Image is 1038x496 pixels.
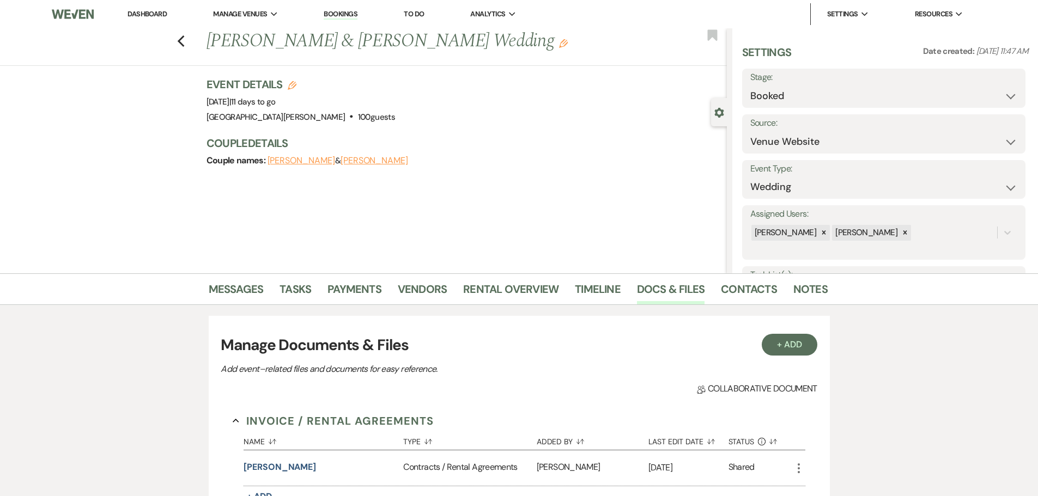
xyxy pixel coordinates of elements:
span: [DATE] 11:47 AM [976,46,1028,57]
p: [DATE] [648,461,729,475]
a: Bookings [324,9,357,20]
a: Vendors [398,280,447,304]
label: Source: [750,115,1017,131]
span: & [268,155,408,166]
label: Stage: [750,70,1017,85]
button: Close lead details [714,107,724,117]
img: Weven Logo [52,3,93,26]
p: Add event–related files and documents for easy reference. [221,362,602,376]
a: Contacts [721,280,777,304]
button: Added By [537,429,648,450]
div: [PERSON_NAME] [751,225,818,241]
span: Analytics [470,9,505,20]
a: Messages [209,280,264,304]
a: Payments [327,280,381,304]
a: Dashboard [128,9,167,19]
span: Date created: [923,46,976,57]
label: Event Type: [750,161,1017,177]
h3: Event Details [207,77,395,92]
h3: Settings [742,45,792,69]
span: Settings [827,9,858,20]
span: Collaborative document [697,382,817,395]
button: [PERSON_NAME] [341,156,408,165]
h3: Couple Details [207,136,716,151]
div: Shared [729,461,755,475]
span: 100 guests [358,112,395,123]
span: Resources [915,9,952,20]
button: Invoice / Rental Agreements [233,413,434,429]
a: Timeline [575,280,621,304]
span: [DATE] [207,96,276,107]
a: Tasks [280,280,311,304]
button: Status [729,429,792,450]
button: [PERSON_NAME] [268,156,335,165]
span: Status [729,438,755,445]
button: Last Edit Date [648,429,729,450]
label: Assigned Users: [750,206,1017,222]
button: Name [244,429,403,450]
a: To Do [404,9,424,19]
button: Type [403,429,536,450]
span: Manage Venues [213,9,267,20]
label: Task List(s): [750,267,1017,283]
div: Contracts / Rental Agreements [403,450,536,486]
span: Couple names: [207,155,268,166]
div: [PERSON_NAME] [832,225,899,241]
button: [PERSON_NAME] [244,461,316,474]
button: + Add [762,334,817,356]
h3: Manage Documents & Files [221,334,817,357]
span: [GEOGRAPHIC_DATA][PERSON_NAME] [207,112,345,123]
a: Rental Overview [463,280,559,304]
a: Notes [793,280,828,304]
button: Edit [559,38,568,48]
a: Docs & Files [637,280,705,304]
span: | [229,96,276,107]
span: 11 days to go [231,96,276,107]
h1: [PERSON_NAME] & [PERSON_NAME] Wedding [207,28,618,54]
div: [PERSON_NAME] [537,450,648,486]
